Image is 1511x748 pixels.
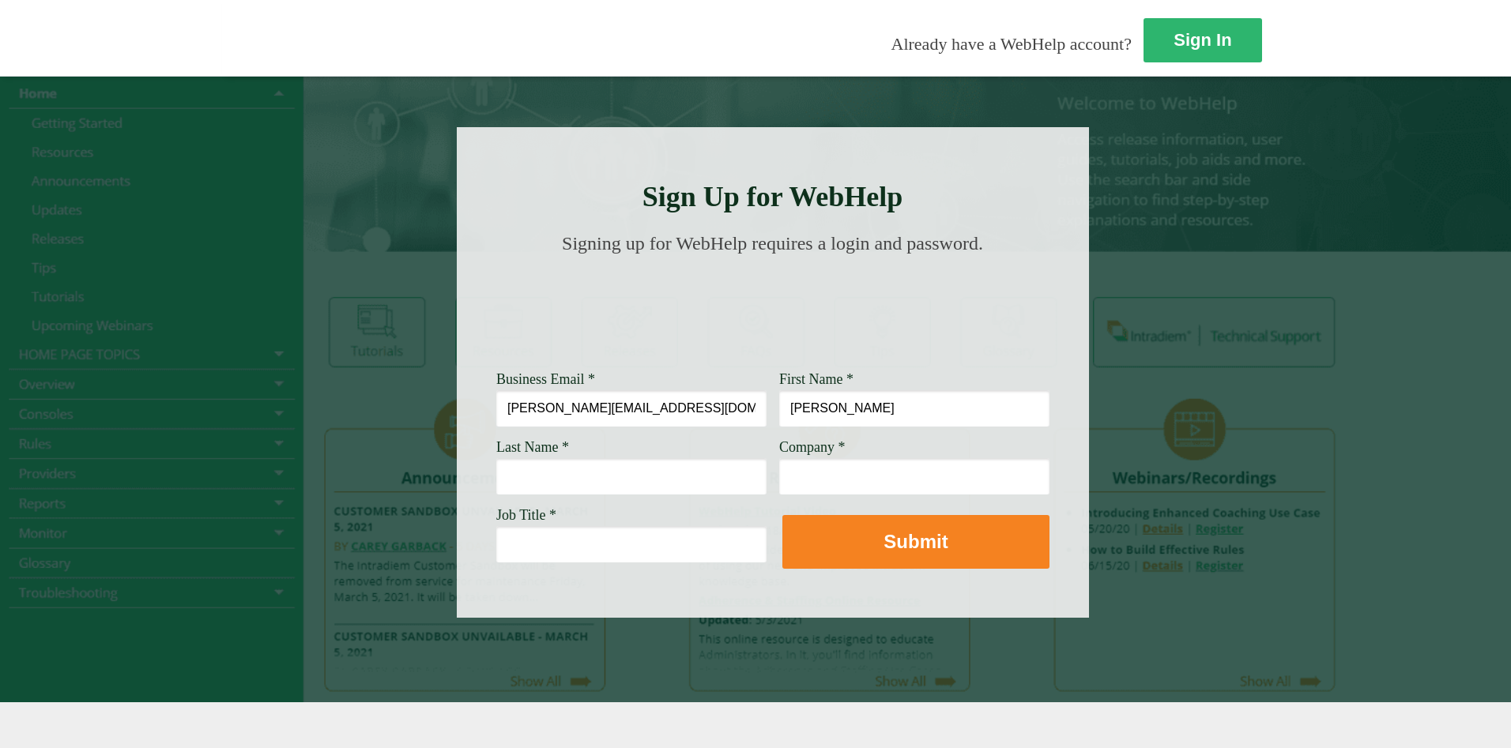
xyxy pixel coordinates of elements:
span: Company * [779,439,846,455]
span: Signing up for WebHelp requires a login and password. [562,233,983,254]
span: Already have a WebHelp account? [891,34,1132,54]
strong: Submit [884,531,948,552]
button: Submit [782,515,1049,569]
span: Last Name * [496,439,569,455]
span: Job Title * [496,507,556,523]
span: Business Email * [496,371,595,387]
span: First Name * [779,371,853,387]
strong: Sign In [1174,30,1231,50]
img: Need Credentials? Sign up below. Have Credentials? Use the sign-in button. [506,270,1040,349]
strong: Sign Up for WebHelp [642,181,903,212]
a: Sign In [1144,18,1262,62]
